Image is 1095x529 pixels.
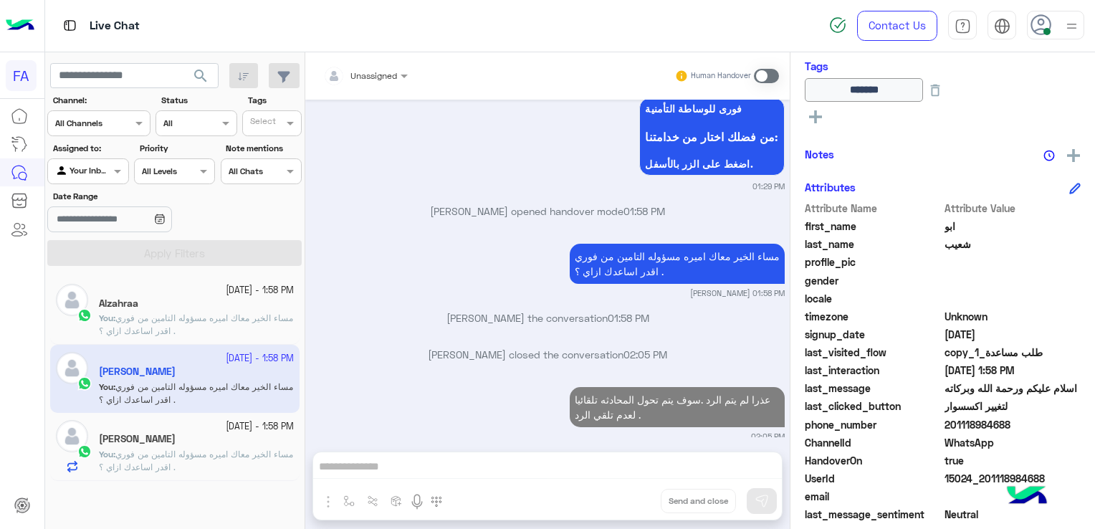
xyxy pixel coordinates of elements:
span: last_visited_flow [805,345,942,360]
h6: Tags [805,59,1081,72]
img: Logo [6,11,34,41]
small: 01:29 PM [752,181,785,192]
p: [PERSON_NAME] opened handover mode [311,204,785,219]
label: Date Range [53,190,214,203]
span: phone_number [805,417,942,432]
a: Contact Us [857,11,937,41]
span: اضغط على الزر بالأسفل. [645,158,778,170]
h5: Alzahraa [99,297,138,310]
p: [PERSON_NAME] the conversation [311,310,785,325]
button: Send and close [661,489,736,513]
img: tab [994,18,1010,34]
span: true [945,453,1081,468]
span: signup_date [805,327,942,342]
span: من فضلك اختار من خدامتنا: [645,130,778,143]
span: timezone [805,309,942,324]
span: 0 [945,507,1081,522]
b: : [99,449,115,459]
img: profile [1063,17,1081,35]
label: Assigned to: [53,142,127,155]
h6: Attributes [805,181,856,194]
label: Channel: [53,94,149,107]
span: اسلام عليكم ورحمة الله وبركاته [945,381,1081,396]
span: 02:05 PM [623,348,667,361]
span: null [945,291,1081,306]
img: spinner [829,16,846,34]
span: فورى للوساطة التأمنية [645,103,778,115]
span: 15024_201118984688 [945,471,1081,486]
img: WhatsApp [77,444,92,459]
span: null [945,273,1081,288]
span: email [805,489,942,504]
img: add [1067,149,1080,162]
small: Human Handover [691,70,751,82]
p: 4/10/2025, 2:05 PM [570,387,785,427]
span: Unknown [945,309,1081,324]
span: 201118984688 [945,417,1081,432]
small: [DATE] - 1:58 PM [226,420,294,434]
span: مساء الخير معاك اميره مسؤوله التامين من فوري . اقدر اساعدك ازاي ؟ [99,313,293,336]
span: HandoverOn [805,453,942,468]
span: You [99,449,113,459]
p: 4/10/2025, 1:58 PM [570,244,785,284]
span: last_name [805,237,942,252]
span: first_name [805,219,942,234]
img: defaultAdmin.png [56,420,88,452]
small: [DATE] - 1:58 PM [226,284,294,297]
span: null [945,489,1081,504]
a: tab [948,11,977,41]
span: last_interaction [805,363,942,378]
span: مساء الخير معاك اميره مسؤوله التامين من فوري . اقدر اساعدك ازاي ؟ [99,449,293,472]
span: last_message_sentiment [805,507,942,522]
div: Select [248,115,276,131]
span: UserId [805,471,942,486]
img: tab [955,18,971,34]
span: 01:58 PM [608,312,649,324]
img: tab [61,16,79,34]
label: Tags [248,94,300,107]
span: locale [805,291,942,306]
button: Apply Filters [47,240,302,266]
span: لتغيير اكسسوار [945,399,1081,414]
img: notes [1043,150,1055,161]
h5: Mohammad Soliman [99,433,176,445]
div: FA [6,60,37,91]
span: 2025-10-04T10:58:48.776Z [945,363,1081,378]
span: Attribute Name [805,201,942,216]
span: last_clicked_button [805,399,942,414]
small: [PERSON_NAME] 01:58 PM [690,287,785,299]
h6: Notes [805,148,834,161]
span: ChannelId [805,435,942,450]
label: Note mentions [226,142,300,155]
span: You [99,313,113,323]
label: Priority [140,142,214,155]
span: 2 [945,435,1081,450]
p: Live Chat [90,16,140,36]
span: ابو [945,219,1081,234]
span: طلب مساعدة_copy_1 [945,345,1081,360]
span: gender [805,273,942,288]
span: profile_pic [805,254,942,270]
span: 01:58 PM [623,205,665,217]
label: Status [161,94,235,107]
span: search [192,67,209,85]
img: WhatsApp [77,308,92,323]
small: 02:05 PM [751,431,785,442]
span: شعيب [945,237,1081,252]
img: defaultAdmin.png [56,284,88,316]
b: : [99,313,115,323]
span: Unassigned [350,70,397,81]
span: 2024-04-29T06:32:32.8Z [945,327,1081,342]
span: Attribute Value [945,201,1081,216]
span: last_message [805,381,942,396]
img: hulul-logo.png [1002,472,1052,522]
p: [PERSON_NAME] closed the conversation [311,347,785,362]
button: search [183,63,219,94]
